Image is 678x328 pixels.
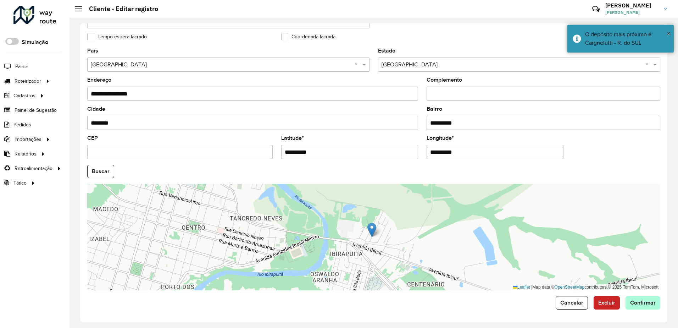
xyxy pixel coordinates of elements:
span: Tático [13,179,27,187]
h2: Cliente - Editar registro [82,5,158,13]
span: Pedidos [13,121,31,129]
label: Tempo espera lacrado [87,33,147,40]
a: Leaflet [513,285,530,290]
label: Bairro [427,105,442,113]
h3: [PERSON_NAME] [605,2,658,9]
span: Cancelar [560,300,583,306]
span: Relatórios [15,150,37,158]
label: País [87,47,98,55]
span: Clear all [355,60,361,69]
label: Longitude [427,134,454,142]
span: Painel de Sugestão [15,106,57,114]
span: [PERSON_NAME] [605,9,658,16]
div: O depósito mais próximo é: Cargnelutti - R. do SUL [585,30,668,47]
label: Endereço [87,76,111,84]
button: Buscar [87,165,114,178]
label: Coordenada lacrada [281,33,335,40]
label: Latitude [281,134,304,142]
span: Painel [15,63,28,70]
span: Excluir [598,300,615,306]
button: Excluir [594,296,620,310]
span: × [667,29,671,37]
img: Marker [367,223,376,237]
label: Cidade [87,105,105,113]
span: Confirmar [630,300,656,306]
span: Retroalimentação [15,165,52,172]
label: CEP [87,134,98,142]
span: Importações [15,136,41,143]
button: Confirmar [626,296,660,310]
label: Simulação [22,38,48,47]
span: Cadastros [13,92,35,99]
button: Cancelar [556,296,588,310]
button: Close [667,28,671,39]
span: Roteirizador [15,77,41,85]
span: Clear all [645,60,651,69]
a: OpenStreetMap [555,285,585,290]
span: | [531,285,532,290]
label: Complemento [427,76,462,84]
div: Map data © contributors,© 2025 TomTom, Microsoft [511,284,660,290]
label: Estado [378,47,395,55]
a: Contato Rápido [588,1,604,17]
